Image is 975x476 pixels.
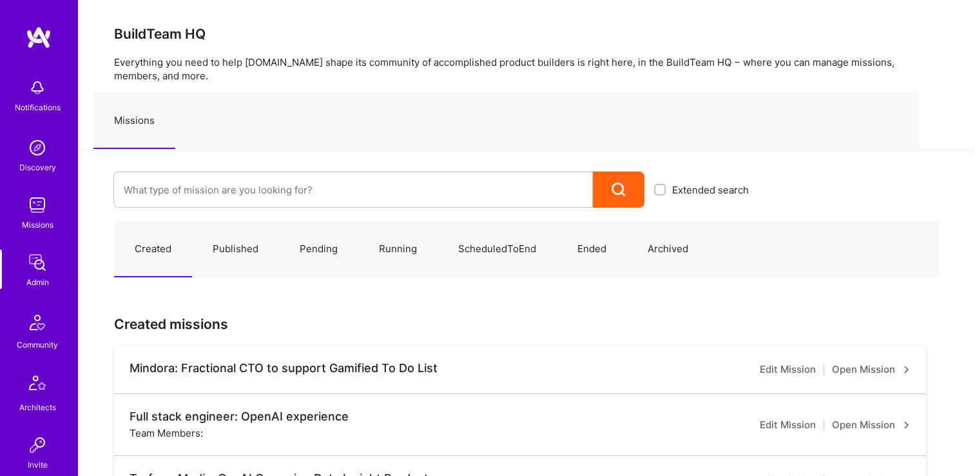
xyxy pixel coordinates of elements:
[24,250,50,275] img: admin teamwork
[279,221,358,277] a: Pending
[114,221,192,277] a: Created
[903,366,911,373] i: icon ArrowRight
[192,221,279,277] a: Published
[130,426,203,440] div: Team Members:
[22,370,53,401] img: Architects
[124,174,583,206] input: What type of mission are you looking for?
[903,421,911,429] i: icon ArrowRight
[19,161,56,174] div: Discovery
[26,26,52,49] img: logo
[130,410,349,424] div: Full stack engineer: OpenAI experience
[832,362,911,377] a: Open Mission
[114,26,939,42] h3: BuildTeam HQ
[114,316,939,332] h3: Created missions
[438,221,557,277] a: ScheduledToEnd
[24,192,50,218] img: teamwork
[627,221,709,277] a: Archived
[612,183,626,197] i: icon Search
[760,362,816,377] a: Edit Mission
[672,183,749,197] span: Extended search
[358,221,438,277] a: Running
[114,55,939,83] p: Everything you need to help [DOMAIN_NAME] shape its community of accomplished product builders is...
[24,75,50,101] img: bell
[17,338,58,352] div: Community
[93,93,175,149] a: Missions
[28,458,48,471] div: Invite
[26,275,49,289] div: Admin
[130,361,438,375] div: Mindora: Fractional CTO to support Gamified To Do List
[22,307,53,338] img: Community
[24,135,50,161] img: discovery
[22,218,53,232] div: Missions
[24,432,50,458] img: Invite
[760,417,816,433] a: Edit Mission
[832,417,911,433] a: Open Mission
[19,401,56,414] div: Architects
[15,101,61,114] div: Notifications
[557,221,627,277] a: Ended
